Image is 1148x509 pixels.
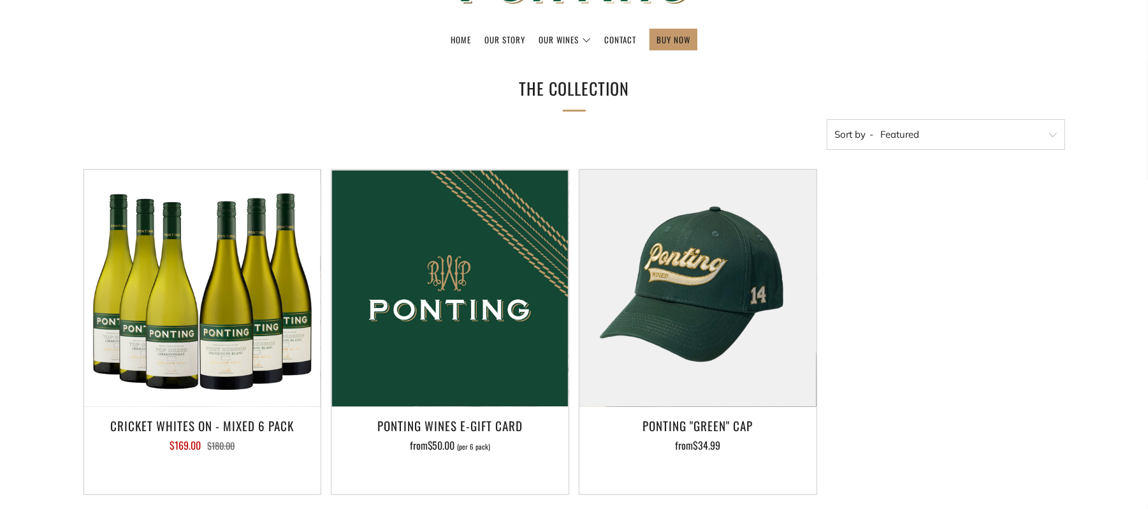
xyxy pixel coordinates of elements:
[84,415,321,478] a: CRICKET WHITES ON - MIXED 6 PACK $169.00 $180.00
[539,29,591,50] a: Our Wines
[604,29,636,50] a: Contact
[484,29,525,50] a: Our Story
[675,438,720,453] span: from
[428,438,455,453] span: $50.00
[458,443,491,450] span: (per 6 pack)
[331,415,569,478] a: Ponting Wines e-Gift Card from$50.00 (per 6 pack)
[657,29,690,50] a: BUY NOW
[383,74,766,104] h1: The Collection
[91,415,315,436] h3: CRICKET WHITES ON - MIXED 6 PACK
[170,438,201,453] span: $169.00
[693,438,720,453] span: $34.99
[410,438,491,453] span: from
[586,415,810,436] h3: Ponting "Green" Cap
[338,415,562,436] h3: Ponting Wines e-Gift Card
[207,439,235,452] span: $180.00
[579,415,817,478] a: Ponting "Green" Cap from$34.99
[451,29,471,50] a: Home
